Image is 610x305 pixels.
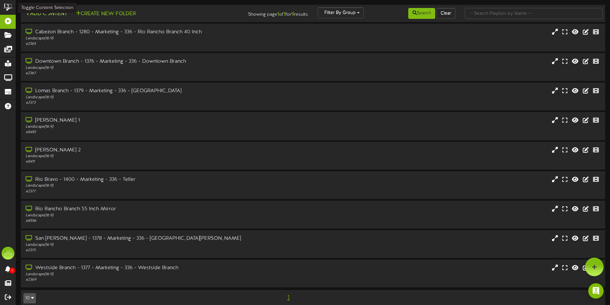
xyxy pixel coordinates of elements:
[26,147,259,154] div: [PERSON_NAME] 2
[26,248,259,253] div: # 2375
[26,235,259,242] div: San [PERSON_NAME] - 1378 - Marketing - 336 - [GEOGRAPHIC_DATA][PERSON_NAME]
[436,8,455,19] button: Clear
[26,154,259,159] div: Landscape ( 16:9 )
[26,28,259,36] div: Cabezon Branch - 1280 - Marketing - 336 - Rio Rancho Branch 40 Inch
[26,218,259,224] div: # 8556
[26,41,259,47] div: # 2365
[26,242,259,248] div: Landscape ( 16:9 )
[284,12,286,17] strong: 1
[26,159,259,165] div: # 8411
[26,100,259,106] div: # 2373
[2,247,14,260] div: JG
[26,95,259,100] div: Landscape ( 16:9 )
[26,87,259,95] div: Lomas Branch - 1379 - Marketing - 336 - [GEOGRAPHIC_DATA]
[291,12,294,17] strong: 9
[26,277,259,283] div: # 2369
[588,283,604,299] div: Open Intercom Messenger
[277,12,279,17] strong: 1
[26,117,259,124] div: [PERSON_NAME] 1
[465,8,603,19] input: -- Search Playlists by Name --
[26,176,259,183] div: Rio Bravo - 1400 - Marketing - 336 - Teller
[286,294,291,301] span: 1
[26,264,259,272] div: Westside Branch - 1377 - Marketing - 336 - Westside Branch
[26,130,259,135] div: # 8410
[26,58,259,65] div: Downtown Branch - 1376 - Marketing - 336 - Downtown Branch
[26,189,259,194] div: # 2377
[9,268,15,274] span: 0
[74,10,138,18] button: Create New Folder
[26,205,259,213] div: Rio Rancho Branch 55 Inch Mirror
[26,183,259,189] div: Landscape ( 16:9 )
[26,71,259,76] div: # 2367
[318,7,364,18] button: Filter By Group
[26,36,259,41] div: Landscape ( 16:9 )
[26,213,259,218] div: Landscape ( 16:9 )
[215,7,313,18] div: Showing page of for results
[26,65,259,71] div: Landscape ( 16:9 )
[408,8,435,19] button: Search
[23,10,69,18] button: Add Content
[23,293,36,303] button: 10
[26,124,259,130] div: Landscape ( 16:9 )
[26,272,259,277] div: Landscape ( 16:9 )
